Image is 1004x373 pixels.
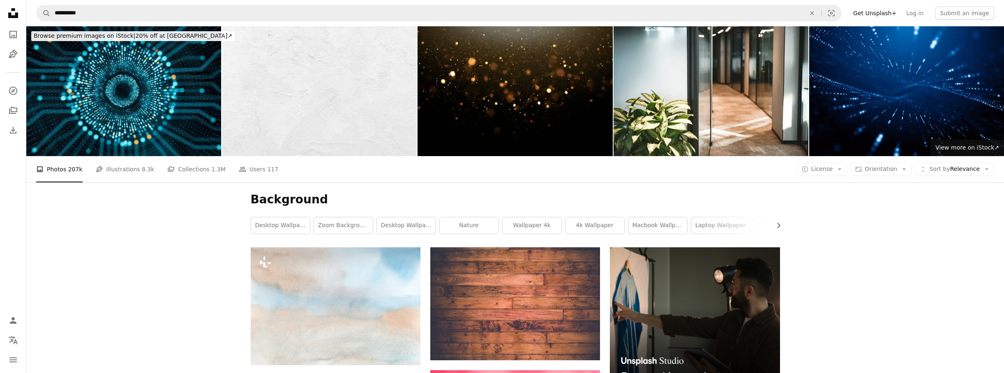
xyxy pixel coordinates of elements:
a: Get Unsplash+ [848,7,901,20]
img: Golden Bokeh Background [418,26,612,156]
a: zoom background [314,217,373,234]
a: macbook wallpaper [628,217,687,234]
span: View more on iStock ↗ [935,144,999,151]
a: a watercolor painting of a sky with clouds [251,302,420,310]
span: Relevance [929,165,980,173]
a: nature [440,217,499,234]
a: Photos [5,26,21,43]
img: Business corporate abstract particles digital technology AI clean presentation broadcast background [809,26,1004,156]
span: Orientation [865,166,897,172]
button: Sort byRelevance [915,163,994,176]
img: White wall texture background, paper texture background [222,26,417,156]
button: Submit an image [935,7,994,20]
img: modern office interior [614,26,808,156]
a: laptop wallpaper [691,217,750,234]
span: 20% off at [GEOGRAPHIC_DATA] ↗ [34,32,232,39]
img: a watercolor painting of a sky with clouds [251,247,420,365]
span: Browse premium images on iStock | [34,32,135,39]
a: wallpaper 4k [503,217,561,234]
a: wallpaper [754,217,813,234]
a: brown wooden board [430,300,600,307]
button: Visual search [822,5,841,21]
span: 117 [267,165,278,174]
button: Search Unsplash [37,5,51,21]
a: Browse premium images on iStock|20% off at [GEOGRAPHIC_DATA]↗ [26,26,240,46]
a: View more on iStock↗ [930,140,1004,156]
a: Users 117 [239,156,278,182]
a: Illustrations 8.3k [96,156,155,182]
img: Abstract Quantum Computing [26,26,221,156]
h1: Background [251,192,780,207]
a: desktop wallpaper [377,217,436,234]
a: Explore [5,83,21,99]
a: desktop wallpapers [251,217,310,234]
button: Menu [5,352,21,368]
span: Sort by [929,166,950,172]
button: License [797,163,847,176]
a: Log in / Sign up [5,312,21,329]
button: Language [5,332,21,348]
a: Collections 1.3M [167,156,225,182]
img: brown wooden board [430,247,600,360]
span: 8.3k [142,165,154,174]
span: License [811,166,833,172]
a: Download History [5,122,21,138]
button: scroll list to the right [771,217,780,234]
form: Find visuals sitewide [36,5,842,21]
span: 1.3M [211,165,225,174]
a: 4k wallpaper [565,217,624,234]
button: Orientation [850,163,912,176]
button: Clear [803,5,821,21]
a: Illustrations [5,46,21,62]
a: Collections [5,102,21,119]
a: Log in [901,7,928,20]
